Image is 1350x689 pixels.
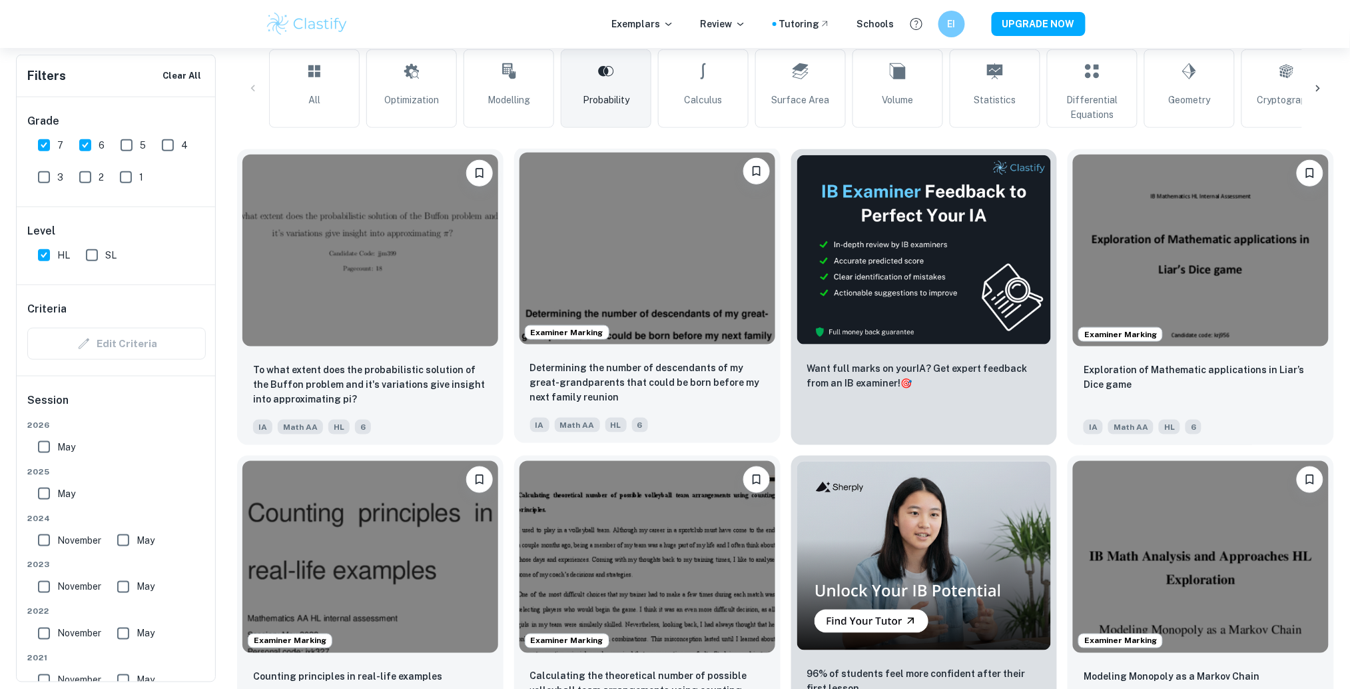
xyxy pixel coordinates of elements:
[248,635,332,647] span: Examiner Marking
[530,360,765,404] p: Determining the number of descendants of my great-grandparents that could be born before my next ...
[137,673,155,688] span: May
[1084,362,1318,392] p: Exploration of Mathematic applications in Liar’s Dice game
[99,138,105,153] span: 6
[57,248,70,263] span: HL
[278,420,323,434] span: Math AA
[797,155,1052,345] img: Thumbnail
[27,113,206,129] h6: Grade
[974,93,1016,107] span: Statistics
[1159,420,1180,434] span: HL
[57,486,75,501] span: May
[992,12,1086,36] button: UPGRADE NOW
[743,466,770,493] button: Bookmark
[253,670,442,684] p: Counting principles in real-life examples
[905,13,928,35] button: Help and Feedback
[1053,93,1132,122] span: Differential Equations
[384,93,439,107] span: Optimization
[27,606,206,618] span: 2022
[701,17,746,31] p: Review
[27,652,206,664] span: 2021
[27,223,206,239] h6: Level
[525,635,609,647] span: Examiner Marking
[253,362,488,406] p: To what extent does the probabilistic solution of the Buffon problem and it's variations give ins...
[466,466,493,493] button: Bookmark
[355,420,371,434] span: 6
[1185,420,1201,434] span: 6
[57,440,75,454] span: May
[583,93,629,107] span: Probability
[253,420,272,434] span: IA
[1297,160,1323,187] button: Bookmark
[242,461,498,653] img: Math AA IA example thumbnail: Counting principles in real-life exampl
[857,17,894,31] a: Schools
[1084,670,1259,684] p: Modeling Monopoly as a Markov Chain
[27,512,206,524] span: 2024
[181,138,188,153] span: 4
[797,461,1052,652] img: Thumbnail
[265,11,350,37] img: Clastify logo
[137,626,155,641] span: May
[57,580,101,594] span: November
[308,93,320,107] span: All
[1084,420,1103,434] span: IA
[519,461,775,653] img: Math AA IA example thumbnail: Calculating the theoretical number of po
[1108,420,1154,434] span: Math AA
[632,418,648,432] span: 6
[488,93,530,107] span: Modelling
[137,533,155,548] span: May
[242,155,498,346] img: Math AA IA example thumbnail: To what extent does the probabilistic so
[27,67,66,85] h6: Filters
[27,559,206,571] span: 2023
[743,158,770,185] button: Bookmark
[466,160,493,187] button: Bookmark
[57,626,101,641] span: November
[772,93,830,107] span: Surface Area
[944,17,959,31] h6: EI
[605,418,627,432] span: HL
[519,153,775,344] img: Math AA IA example thumbnail: Determining the number of descendants of
[1257,93,1317,107] span: Cryptography
[328,420,350,434] span: HL
[27,419,206,431] span: 2026
[57,533,101,548] span: November
[1068,149,1334,445] a: Examiner MarkingBookmarkExploration of Mathematic applications in Liar’s Dice gameIAMath AAHL6
[685,93,723,107] span: Calculus
[139,170,143,185] span: 1
[514,149,781,445] a: Examiner MarkingBookmarkDetermining the number of descendants of my great-grandparents that could...
[27,301,67,317] h6: Criteria
[791,149,1058,445] a: ThumbnailWant full marks on yourIA? Get expert feedback from an IB examiner!
[555,418,600,432] span: Math AA
[27,328,206,360] div: Criteria filters are unavailable when searching by topic
[779,17,831,31] a: Tutoring
[1079,635,1162,647] span: Examiner Marking
[1079,329,1162,341] span: Examiner Marking
[27,392,206,419] h6: Session
[140,138,146,153] span: 5
[612,17,674,31] p: Exemplars
[1169,93,1211,107] span: Geometry
[530,418,549,432] span: IA
[901,378,912,388] span: 🎯
[105,248,117,263] span: SL
[57,673,101,688] span: November
[237,149,504,445] a: BookmarkTo what extent does the probabilistic solution of the Buffon problem and it's variations ...
[807,361,1042,390] p: Want full marks on your IA ? Get expert feedback from an IB examiner!
[525,327,609,339] span: Examiner Marking
[159,66,204,86] button: Clear All
[57,138,63,153] span: 7
[27,466,206,478] span: 2025
[1297,466,1323,493] button: Bookmark
[137,580,155,594] span: May
[1073,461,1329,653] img: Math AA IA example thumbnail: Modeling Monopoly as a Markov Chain
[99,170,104,185] span: 2
[57,170,63,185] span: 3
[938,11,965,37] button: EI
[1073,155,1329,346] img: Math AA IA example thumbnail: Exploration of Mathematic applications i
[882,93,914,107] span: Volume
